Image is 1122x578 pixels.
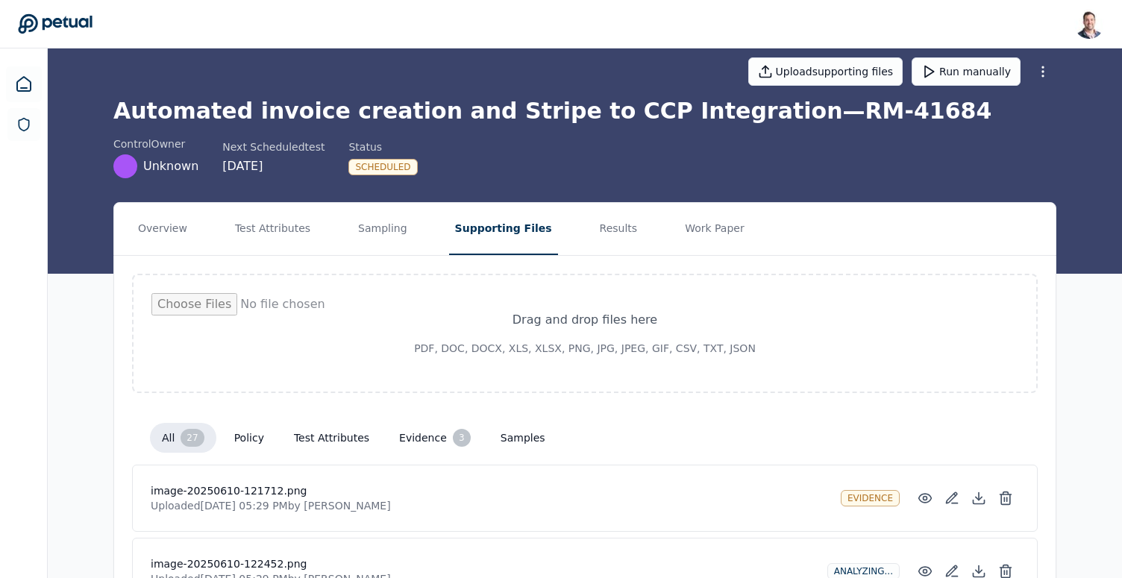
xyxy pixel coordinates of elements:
button: Test Attributes [282,424,381,451]
div: Evidence [841,490,900,506]
h4: image-20250610-122452.png [151,556,815,571]
button: Run manually [912,57,1021,86]
div: 27 [181,429,204,447]
button: Uploadsupporting files [748,57,903,86]
button: Results [594,203,644,255]
button: Evidence3 [387,423,483,453]
img: Snir Kodesh [1074,9,1104,39]
a: Dashboard [6,66,42,102]
a: Go to Dashboard [18,13,93,34]
button: Supporting Files [449,203,558,255]
button: Samples [489,424,557,451]
button: Policy [222,424,276,451]
button: Download File [965,485,992,512]
button: Overview [132,203,193,255]
a: SOC [7,108,40,141]
button: More Options [1029,58,1056,85]
div: 3 [453,429,471,447]
button: Delete File [992,485,1019,512]
button: Test Attributes [229,203,316,255]
div: Next Scheduled test [222,139,325,154]
nav: Tabs [114,203,1056,255]
button: Work Paper [679,203,750,255]
h1: Automated invoice creation and Stripe to CCP Integration — RM-41684 [113,98,1056,125]
p: Uploaded [DATE] 05:29 PM by [PERSON_NAME] [151,498,829,513]
div: Status [348,139,417,154]
button: All27 [150,423,216,453]
button: Preview File (hover for quick preview, click for full view) [912,485,938,512]
button: Sampling [352,203,413,255]
div: [DATE] [222,157,325,175]
span: Unknown [143,157,198,175]
div: control Owner [113,136,198,151]
h4: image-20250610-121712.png [151,483,829,498]
button: Add/Edit Description [938,485,965,512]
div: Scheduled [348,159,417,175]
